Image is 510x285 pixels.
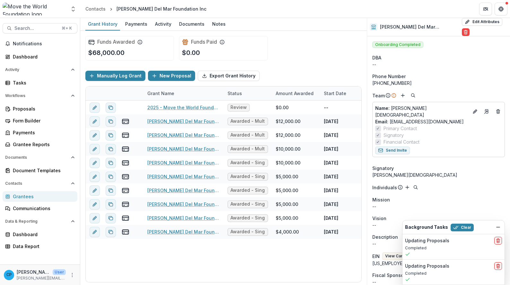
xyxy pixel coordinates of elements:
a: Communications [3,203,77,214]
div: Form Builder [13,117,72,124]
button: Clear [451,224,474,231]
div: Documents [177,19,207,29]
button: More [68,271,76,279]
div: Grant Name [143,86,224,100]
a: Payments [123,18,150,31]
div: ⌘ + K [60,25,73,32]
div: Start Date [320,90,350,97]
button: Search [412,183,419,191]
button: Search... [3,23,77,33]
button: Duplicate proposal [106,199,116,209]
a: Documents [177,18,207,31]
p: $0.00 [182,48,200,58]
button: Duplicate proposal [106,144,116,154]
button: edit [90,199,100,209]
button: view-payments [122,159,129,167]
button: Export Grant History [198,71,260,81]
a: Grantees [3,191,77,202]
p: [PERSON_NAME][DEMOGRAPHIC_DATA] [375,105,469,118]
button: Duplicate proposal [106,158,116,168]
p: -- [324,104,328,111]
span: Email: [375,119,388,124]
button: view-payments [122,173,129,181]
p: EIN [372,253,380,260]
button: view-payments [122,187,129,194]
a: [PERSON_NAME] Del Mar Foundation Inc - 2017 [147,215,220,221]
button: view-payments [122,118,129,125]
span: Data & Reporting [5,219,68,224]
div: $4,000.00 [276,228,299,235]
a: Form Builder [3,115,77,126]
h2: Funds Awarded [97,39,135,45]
div: Payments [123,19,150,29]
button: delete [494,262,502,270]
span: DBA [372,54,381,61]
a: Notes [210,18,228,31]
span: Review [230,105,247,110]
button: Edit Attributes [462,18,502,26]
button: Dismiss [494,223,502,231]
div: Grant History [85,19,120,29]
button: Notifications [3,39,77,49]
img: Move the World Foundation logo [3,3,66,15]
a: Data Report [3,241,77,252]
div: [PERSON_NAME][DEMOGRAPHIC_DATA] [372,172,505,178]
a: [PERSON_NAME] Del Mar Foundation Inc - 2022 (1/3) [147,146,220,152]
div: [US_EMPLOYER_IDENTIFICATION_NUMBER] [372,260,505,267]
p: [DATE] [324,173,338,180]
span: Awarded - Single Year [230,201,265,207]
button: Send Invite [375,147,410,154]
p: [DATE] [324,118,338,125]
button: delete [494,237,502,245]
button: Manually Log Grant [85,71,145,81]
a: Tasks [3,77,77,88]
button: edit [90,144,100,154]
p: [DATE] [324,132,338,138]
div: Data Report [13,243,72,250]
button: Search [409,92,417,99]
button: view-payments [122,145,129,153]
button: Duplicate proposal [106,213,116,223]
div: Christina Pappas [6,273,12,277]
button: edit [90,116,100,127]
a: Grant History [85,18,120,31]
div: Start Date [320,86,368,100]
a: 2025 - Move the World Foundation - 2025 Grant Interest Form [147,104,220,111]
button: Add [403,183,411,191]
div: Notes [210,19,228,29]
span: Fiscal Sponsor [372,272,405,279]
p: $68,000.00 [88,48,125,58]
button: Open Documents [3,152,77,163]
p: Individuals [372,184,397,191]
span: Awarded - Multi Year [230,132,265,138]
p: [DATE] [324,146,338,152]
div: $12,000.00 [276,132,300,138]
button: Duplicate proposal [106,227,116,237]
span: Vision [372,215,386,222]
a: Contacts [83,4,108,13]
div: Proposals [13,105,72,112]
div: Activity [152,19,174,29]
span: Description [372,234,398,240]
div: Grant Name [143,90,178,97]
p: [DATE] [324,187,338,194]
h2: Updating Proposals [405,238,449,244]
button: Open Workflows [3,91,77,101]
div: $12,000.00 [276,118,300,125]
a: Go to contact [481,106,492,117]
p: Completed [405,245,502,251]
button: Duplicate proposal [106,130,116,140]
button: edit [90,102,100,113]
span: Awarded - Multi Year [230,146,265,152]
button: Open Contacts [3,178,77,189]
button: Edit [471,108,479,115]
a: Payments [3,127,77,138]
div: $10,000.00 [276,146,300,152]
button: view-payments [122,228,129,236]
span: Onboarding Completed [372,41,423,48]
p: [DATE] [324,215,338,221]
button: Partners [479,3,492,15]
button: Duplicate proposal [106,185,116,196]
a: [PERSON_NAME] Del Mar Foundation Inc - 2020 [147,173,220,180]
